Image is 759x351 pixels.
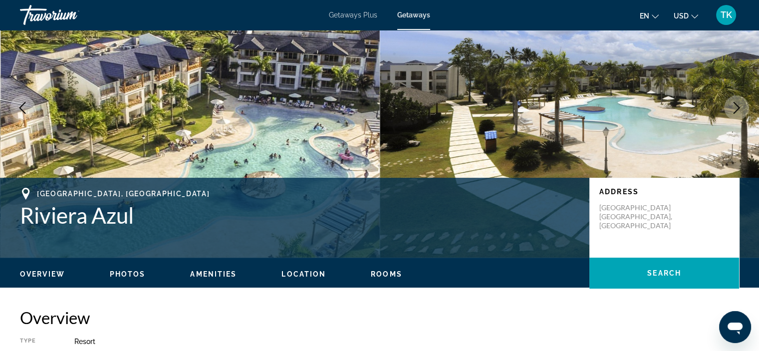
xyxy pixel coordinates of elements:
button: Amenities [190,270,237,279]
span: en [640,12,649,20]
button: Photos [110,270,146,279]
span: Amenities [190,270,237,278]
span: Rooms [371,270,402,278]
span: Search [647,269,681,277]
a: Getaways [397,11,430,19]
a: Getaways Plus [329,11,377,19]
span: [GEOGRAPHIC_DATA], [GEOGRAPHIC_DATA] [37,190,210,198]
p: Address [599,188,729,196]
button: User Menu [713,4,739,25]
button: Location [281,270,326,279]
iframe: Кнопка запуска окна обмена сообщениями [719,311,751,343]
button: Change language [640,8,659,23]
button: Search [589,258,739,289]
span: Photos [110,270,146,278]
span: TK [721,10,732,20]
button: Overview [20,270,65,279]
div: Resort [74,338,739,346]
a: Travorium [20,2,120,28]
button: Next image [724,95,749,120]
span: USD [674,12,689,20]
h1: Riviera Azul [20,202,579,228]
p: [GEOGRAPHIC_DATA] [GEOGRAPHIC_DATA], [GEOGRAPHIC_DATA] [599,203,679,230]
button: Rooms [371,270,402,279]
button: Previous image [10,95,35,120]
button: Change currency [674,8,698,23]
div: Type [20,338,49,346]
span: Overview [20,270,65,278]
span: Location [281,270,326,278]
h2: Overview [20,308,739,328]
